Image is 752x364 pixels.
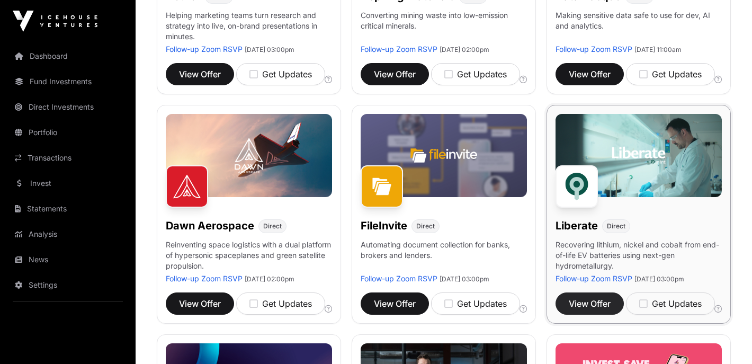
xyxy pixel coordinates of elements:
[8,273,127,297] a: Settings
[166,239,332,273] p: Reinventing space logistics with a dual platform of hypersonic spaceplanes and green satellite pr...
[556,239,722,273] p: Recovering lithium, nickel and cobalt from end-of-life EV batteries using next-gen hydrometallurgy.
[440,46,489,54] span: [DATE] 02:00pm
[236,63,325,85] button: Get Updates
[361,218,407,233] h1: FileInvite
[179,68,221,81] span: View Offer
[416,222,435,230] span: Direct
[444,68,507,81] div: Get Updates
[245,275,294,283] span: [DATE] 02:00pm
[639,68,702,81] div: Get Updates
[236,292,325,315] button: Get Updates
[699,313,752,364] iframe: Chat Widget
[8,95,127,119] a: Direct Investments
[361,239,527,273] p: Automating document collection for banks, brokers and lenders.
[634,46,682,54] span: [DATE] 11:00am
[8,146,127,170] a: Transactions
[166,114,332,197] img: Dawn-Banner.jpg
[166,10,332,44] p: Helping marketing teams turn research and strategy into live, on-brand presentations in minutes.
[166,45,243,54] a: Follow-up Zoom RSVP
[166,218,254,233] h1: Dawn Aerospace
[361,63,429,85] button: View Offer
[444,297,507,310] div: Get Updates
[166,165,208,208] img: Dawn Aerospace
[556,45,632,54] a: Follow-up Zoom RSVP
[13,11,97,32] img: Icehouse Ventures Logo
[361,114,527,197] img: File-Invite-Banner.jpg
[556,63,624,85] button: View Offer
[361,292,429,315] button: View Offer
[263,222,282,230] span: Direct
[8,172,127,195] a: Invest
[8,70,127,93] a: Fund Investments
[179,297,221,310] span: View Offer
[249,68,312,81] div: Get Updates
[556,165,598,208] img: Liberate
[556,292,624,315] button: View Offer
[361,10,527,44] p: Converting mining waste into low-emission critical minerals.
[431,63,520,85] button: Get Updates
[8,45,127,68] a: Dashboard
[8,223,127,246] a: Analysis
[166,292,234,315] button: View Offer
[634,275,684,283] span: [DATE] 03:00pm
[166,274,243,283] a: Follow-up Zoom RSVP
[626,63,715,85] button: Get Updates
[569,297,611,310] span: View Offer
[440,275,489,283] span: [DATE] 03:00pm
[249,297,312,310] div: Get Updates
[361,165,403,208] img: FileInvite
[607,222,625,230] span: Direct
[431,292,520,315] button: Get Updates
[374,68,416,81] span: View Offer
[8,248,127,271] a: News
[8,197,127,220] a: Statements
[374,297,416,310] span: View Offer
[361,45,437,54] a: Follow-up Zoom RSVP
[245,46,294,54] span: [DATE] 03:00pm
[166,63,234,85] button: View Offer
[556,10,722,44] p: Making sensitive data safe to use for dev, AI and analytics.
[626,292,715,315] button: Get Updates
[569,68,611,81] span: View Offer
[361,274,437,283] a: Follow-up Zoom RSVP
[639,297,702,310] div: Get Updates
[8,121,127,144] a: Portfolio
[556,274,632,283] a: Follow-up Zoom RSVP
[556,218,598,233] h1: Liberate
[556,114,722,197] img: Liberate-Banner.jpg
